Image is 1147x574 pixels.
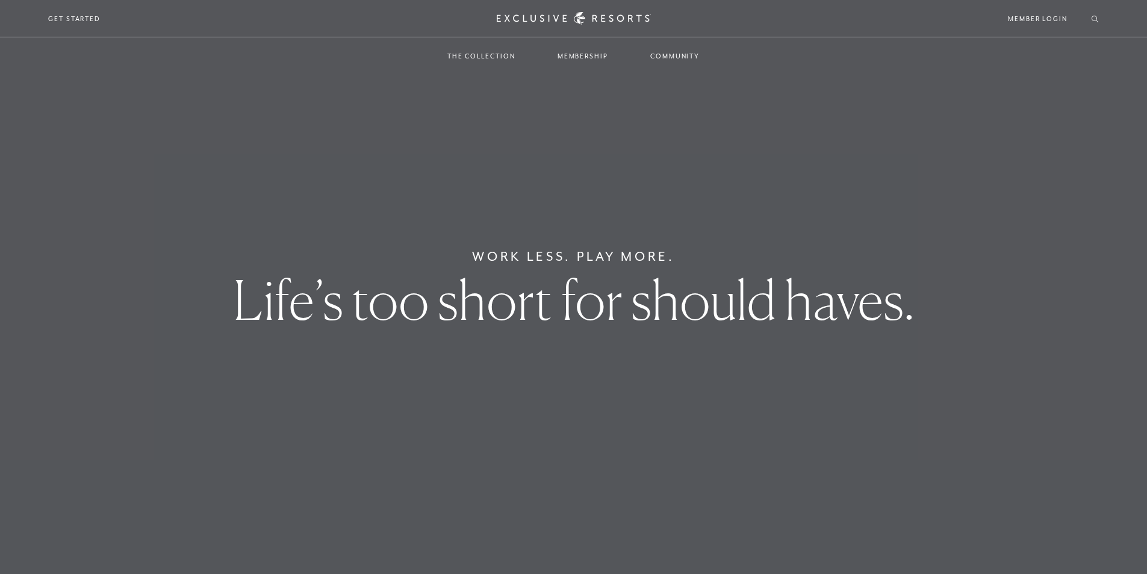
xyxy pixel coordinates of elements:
[48,13,101,24] a: Get Started
[233,273,915,327] h1: Life’s too short for should haves.
[1008,13,1068,24] a: Member Login
[435,39,527,73] a: The Collection
[546,39,620,73] a: Membership
[638,39,712,73] a: Community
[472,247,675,266] h6: Work Less. Play More.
